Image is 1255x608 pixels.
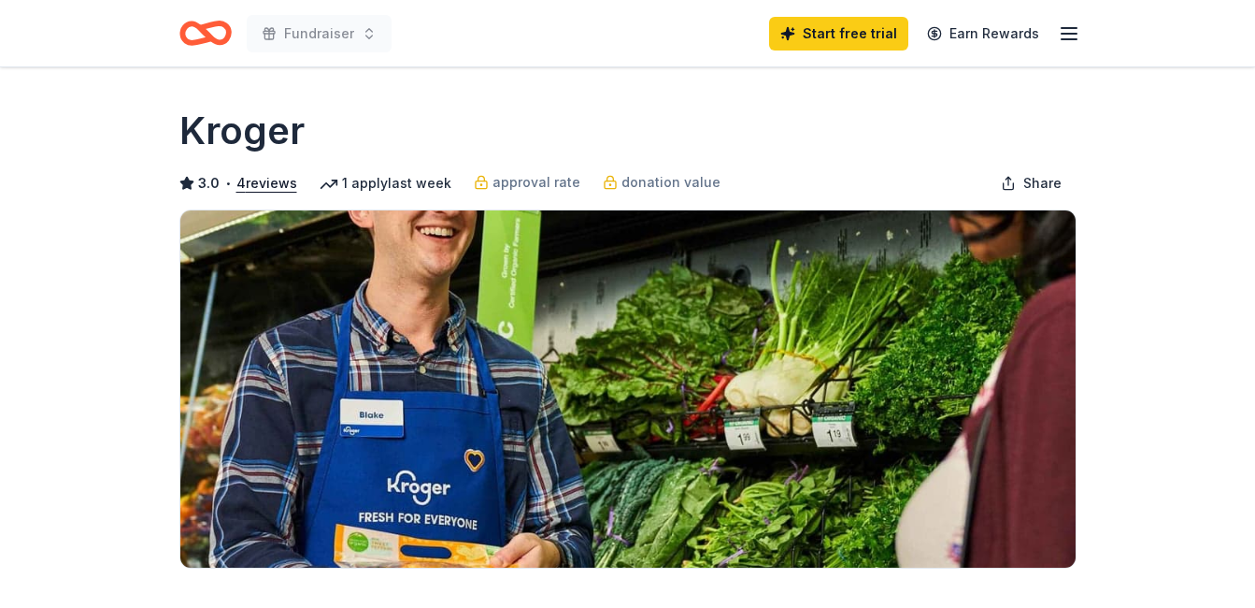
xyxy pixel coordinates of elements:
span: Fundraiser [284,22,354,45]
a: approval rate [474,171,580,194]
button: Fundraiser [247,15,392,52]
span: • [224,176,231,191]
a: donation value [603,171,720,194]
div: 1 apply last week [320,172,451,195]
a: Earn Rewards [916,17,1050,51]
button: Share [986,165,1077,202]
h1: Kroger [179,105,305,157]
span: approval rate [492,171,580,194]
a: Start free trial [769,17,908,51]
span: Share [1023,172,1062,195]
img: Image for Kroger [180,210,1076,568]
span: donation value [621,171,720,194]
a: Home [179,11,232,55]
button: 4reviews [236,172,297,195]
span: 3.0 [198,172,220,195]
